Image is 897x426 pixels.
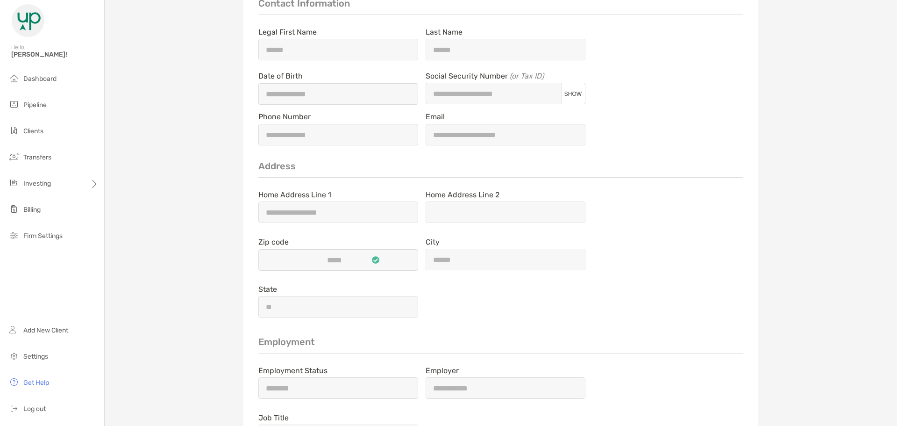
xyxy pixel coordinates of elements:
[258,72,418,80] span: Date of Birth
[23,101,47,109] span: Pipeline
[8,151,20,162] img: transfers icon
[259,131,418,139] input: Phone Number
[426,238,440,246] label: City
[258,367,327,375] label: Employment Status
[8,72,20,84] img: dashboard icon
[23,206,41,214] span: Billing
[8,99,20,110] img: pipeline icon
[258,238,418,246] span: Zip code
[23,75,57,83] span: Dashboard
[564,91,582,97] span: SHOW
[426,191,499,199] label: Home Address Line 2
[23,232,63,240] span: Firm Settings
[426,131,585,139] input: Email
[258,112,418,121] span: Phone Number
[8,177,20,188] img: investing icon
[258,285,277,293] label: State
[23,353,48,361] span: Settings
[258,191,331,199] label: Home Address Line 1
[561,90,585,98] button: Social Security Number (or Tax ID)
[8,324,20,335] img: add_new_client icon
[426,367,459,375] label: Employer
[297,256,372,264] input: Zip codeinput is ready icon
[23,180,51,188] span: Investing
[23,153,51,161] span: Transfers
[372,256,379,264] img: input is ready icon
[426,90,561,98] input: Social Security Number (or Tax ID)SHOW
[259,90,418,98] input: Date of Birth
[426,112,585,121] span: Email
[258,160,743,178] p: Address
[23,127,43,135] span: Clients
[258,414,289,422] label: Job Title
[8,230,20,241] img: firm-settings icon
[426,72,585,80] span: Social Security Number
[11,4,45,37] img: Zoe Logo
[8,376,20,388] img: get-help icon
[426,28,463,36] label: Last Name
[258,28,317,36] label: Legal First Name
[8,203,20,215] img: billing icon
[11,51,99,58] span: [PERSON_NAME]!
[8,403,20,414] img: logout icon
[23,379,49,387] span: Get Help
[8,125,20,136] img: clients icon
[23,405,46,413] span: Log out
[23,326,68,334] span: Add New Client
[510,72,544,80] i: (or Tax ID)
[258,336,743,354] p: Employment
[8,350,20,361] img: settings icon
